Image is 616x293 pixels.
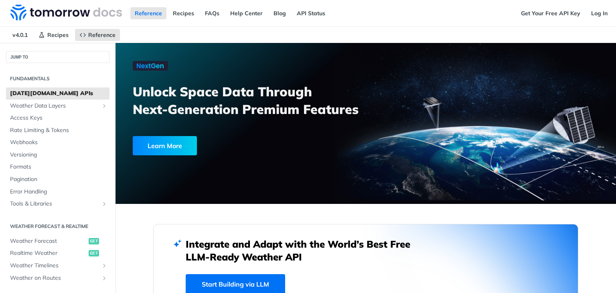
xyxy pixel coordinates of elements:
span: get [89,238,99,244]
span: Weather Forecast [10,237,87,245]
span: Weather on Routes [10,274,99,282]
a: Log In [587,7,612,19]
a: Weather Data LayersShow subpages for Weather Data Layers [6,100,109,112]
button: Show subpages for Tools & Libraries [101,201,107,207]
span: Rate Limiting & Tokens [10,126,107,134]
a: Get Your Free API Key [517,7,585,19]
img: NextGen [133,61,168,71]
a: Webhooks [6,136,109,149]
span: Error Handling [10,188,107,196]
button: Show subpages for Weather on Routes [101,275,107,281]
a: Weather on RoutesShow subpages for Weather on Routes [6,272,109,284]
span: Access Keys [10,114,107,122]
span: Recipes [47,31,69,39]
span: Pagination [10,175,107,183]
a: FAQs [201,7,224,19]
a: Access Keys [6,112,109,124]
span: Realtime Weather [10,249,87,257]
a: Realtime Weatherget [6,247,109,259]
a: Reference [75,29,120,41]
a: Tools & LibrariesShow subpages for Tools & Libraries [6,198,109,210]
span: Weather Timelines [10,262,99,270]
div: Learn More [133,136,197,155]
span: [DATE][DOMAIN_NAME] APIs [10,90,107,98]
span: Formats [10,163,107,171]
button: Show subpages for Weather Data Layers [101,103,107,109]
a: Weather Forecastget [6,235,109,247]
h2: Integrate and Adapt with the World’s Best Free LLM-Ready Weather API [186,238,422,263]
h3: Unlock Space Data Through Next-Generation Premium Features [133,83,375,118]
button: Show subpages for Weather Timelines [101,262,107,269]
span: Tools & Libraries [10,200,99,208]
span: get [89,250,99,256]
a: [DATE][DOMAIN_NAME] APIs [6,87,109,100]
h2: Weather Forecast & realtime [6,223,109,230]
button: JUMP TO [6,51,109,63]
span: v4.0.1 [8,29,32,41]
img: Tomorrow.io Weather API Docs [10,4,122,20]
a: Formats [6,161,109,173]
a: Reference [130,7,166,19]
a: Rate Limiting & Tokens [6,124,109,136]
a: Blog [269,7,290,19]
a: Learn More [133,136,326,155]
h2: Fundamentals [6,75,109,82]
a: Help Center [226,7,267,19]
a: Weather TimelinesShow subpages for Weather Timelines [6,260,109,272]
a: Versioning [6,149,109,161]
a: Recipes [34,29,73,41]
a: Pagination [6,173,109,185]
a: Error Handling [6,186,109,198]
span: Webhooks [10,138,107,146]
span: Versioning [10,151,107,159]
a: API Status [292,7,330,19]
span: Weather Data Layers [10,102,99,110]
a: Recipes [168,7,199,19]
span: Reference [88,31,115,39]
